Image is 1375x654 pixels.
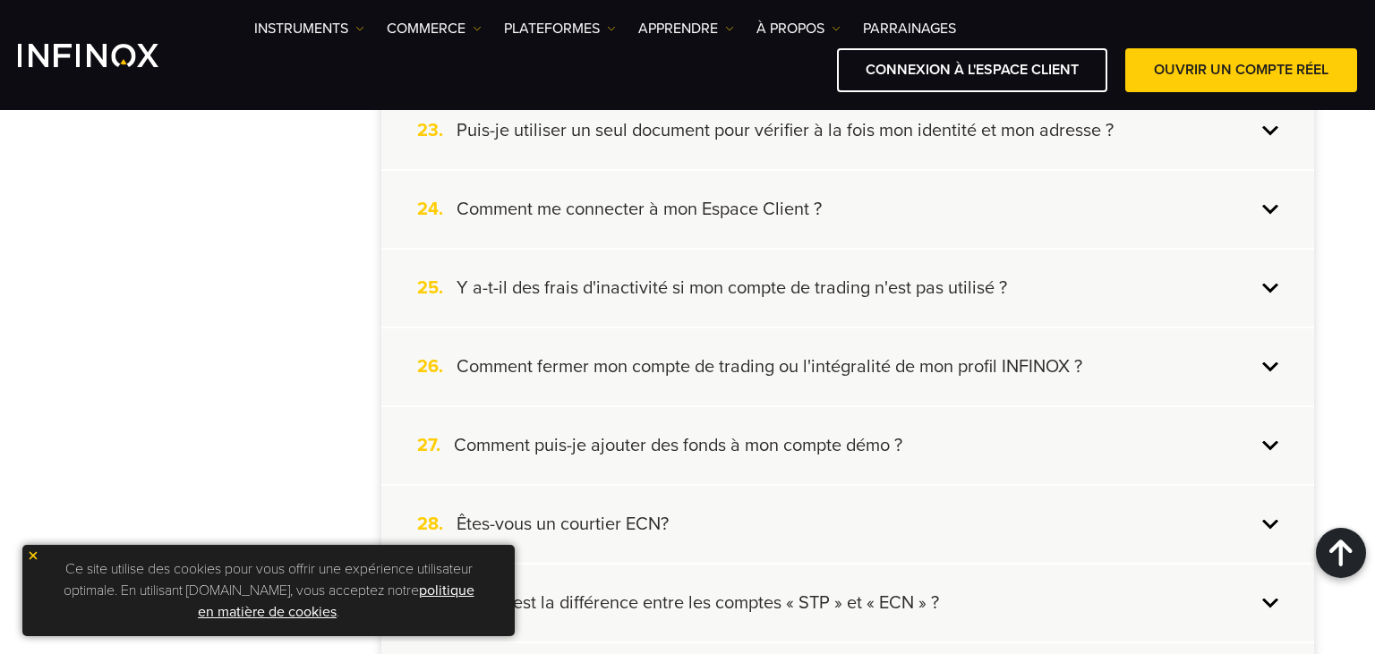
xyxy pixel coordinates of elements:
a: INSTRUMENTS [254,18,364,39]
a: OUVRIR UN COMPTE RÉEL [1125,48,1357,92]
a: PLATEFORMES [504,18,616,39]
span: 25. [417,276,457,300]
a: INFINOX Logo [18,44,201,67]
a: À PROPOS [756,18,841,39]
h4: Y a-t-il des frais d'inactivité si mon compte de trading n'est pas utilisé ? [457,276,1007,300]
span: 24. [417,198,457,221]
h4: Puis-je utiliser un seul document pour vérifier à la fois mon identité et mon adresse ? [457,119,1114,142]
span: 27. [417,434,454,457]
a: Parrainages [863,18,956,39]
span: 23. [417,119,457,142]
h4: Comment puis-je ajouter des fonds à mon compte démo ? [454,434,902,457]
h4: Comment fermer mon compte de trading ou l'intégralité de mon profil INFINOX ? [457,355,1082,378]
a: COMMERCE [387,18,482,39]
h4: Quelle est la différence entre les comptes « STP » et « ECN » ? [457,591,939,615]
a: CONNEXION À L'ESPACE CLIENT [837,48,1107,92]
h4: Comment me connecter à mon Espace Client ? [457,198,822,221]
a: APPRENDRE [638,18,734,39]
p: Ce site utilise des cookies pour vous offrir une expérience utilisateur optimale. En utilisant [D... [31,554,506,627]
span: 26. [417,355,457,378]
span: 28. [417,513,457,536]
h4: Êtes-vous un courtier ECN? [457,513,669,536]
img: yellow close icon [27,549,39,562]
